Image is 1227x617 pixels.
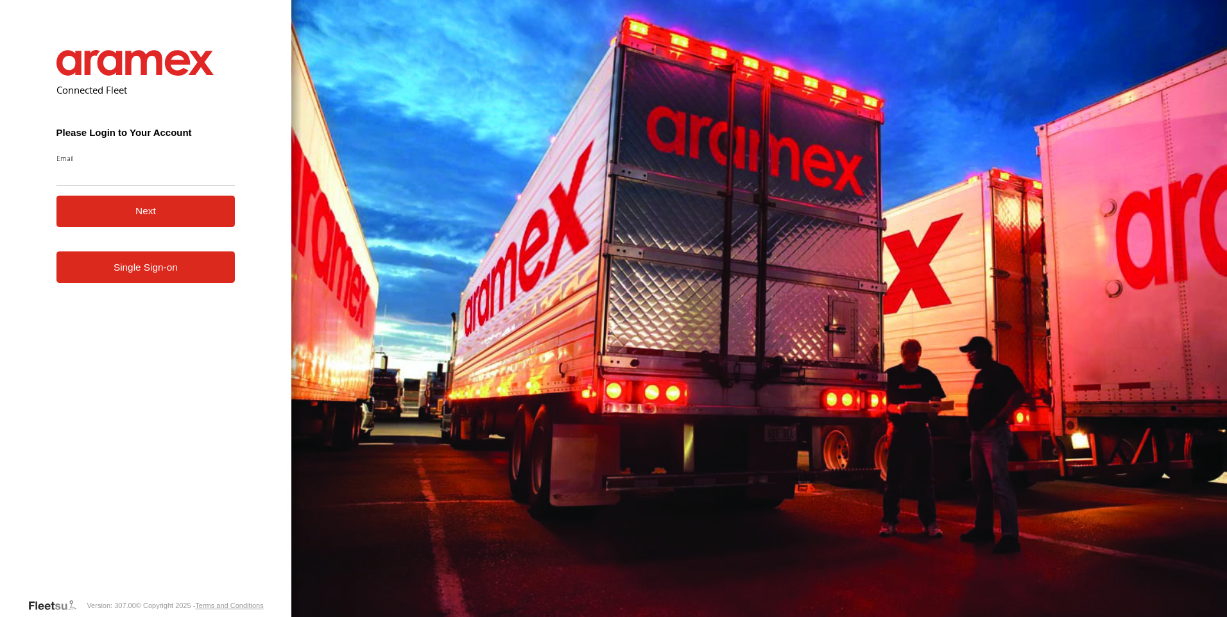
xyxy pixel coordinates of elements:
h2: Connected Fleet [56,83,236,96]
button: Next [56,196,236,227]
a: Terms and Conditions [195,602,263,609]
label: Email [56,153,236,163]
div: © Copyright 2025 - [136,602,264,609]
div: Version: 307.00 [87,602,135,609]
h3: Please Login to Your Account [56,127,236,138]
a: Single Sign-on [56,251,236,283]
a: Visit our Website [28,599,87,612]
img: Aramex [56,50,214,76]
